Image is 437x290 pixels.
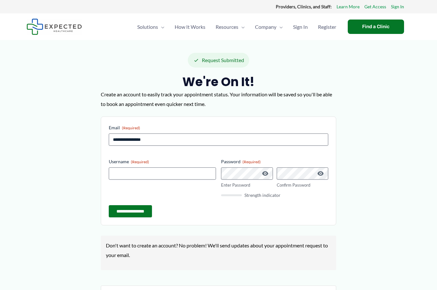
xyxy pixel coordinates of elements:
a: Sign In [288,16,313,38]
label: Confirm Password [277,182,329,188]
span: Solutions [137,16,158,38]
a: ResourcesMenu Toggle [211,16,250,38]
a: CompanyMenu Toggle [250,16,288,38]
a: How It Works [170,16,211,38]
a: Learn More [337,3,360,11]
a: Get Access [364,3,386,11]
button: Show Password [317,170,324,177]
div: Request Submitted [188,53,249,68]
strong: Providers, Clinics, and Staff: [276,4,332,9]
span: Menu Toggle [238,16,245,38]
span: Menu Toggle [276,16,283,38]
span: Menu Toggle [158,16,164,38]
a: Find a Clinic [348,20,404,34]
label: Email [109,125,328,131]
span: (Required) [131,159,149,164]
button: Show Password [261,170,269,177]
span: How It Works [175,16,205,38]
span: Sign In [293,16,308,38]
a: Sign In [391,3,404,11]
span: (Required) [242,159,261,164]
a: SolutionsMenu Toggle [132,16,170,38]
label: Username [109,158,216,165]
span: Resources [216,16,238,38]
legend: Password [221,158,261,165]
a: Register [313,16,341,38]
h2: We're on it! [101,74,336,90]
div: Strength indicator [221,193,328,197]
p: Create an account to easily track your appointment status. Your information will be saved so you'... [101,90,336,109]
p: Don't want to create an account? No problem! We'll send updates about your appointment request to... [106,241,331,260]
span: (Required) [122,125,140,130]
span: Register [318,16,336,38]
span: Company [255,16,276,38]
label: Enter Password [221,182,273,188]
img: Expected Healthcare Logo - side, dark font, small [27,19,82,35]
nav: Primary Site Navigation [132,16,341,38]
